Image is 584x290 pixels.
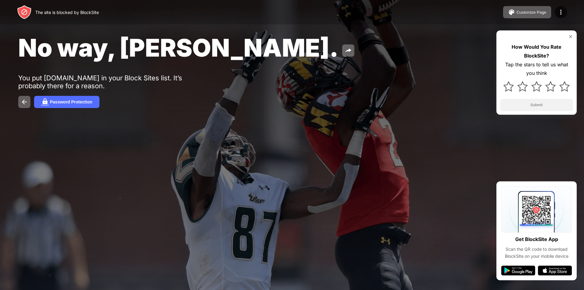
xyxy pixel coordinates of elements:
[18,213,162,283] iframe: Banner
[17,5,32,19] img: header-logo.svg
[18,74,206,90] div: You put [DOMAIN_NAME] in your Block Sites list. It’s probably there for a reason.
[21,98,28,106] img: back.svg
[545,81,556,92] img: star.svg
[34,96,99,108] button: Password Protection
[345,47,352,54] img: share.svg
[41,98,49,106] img: password.svg
[35,10,99,15] div: The site is blocked by BlockSite
[500,99,573,111] button: Submit
[531,81,542,92] img: star.svg
[503,6,551,18] button: Customize Page
[501,246,572,260] div: Scan the QR code to download BlockSite on your mobile device
[517,81,528,92] img: star.svg
[568,34,573,39] img: rate-us-close.svg
[559,81,570,92] img: star.svg
[516,10,546,15] div: Customize Page
[501,186,572,232] img: qrcode.svg
[500,43,573,60] div: How Would You Rate BlockSite?
[538,266,572,275] img: app-store.svg
[18,33,339,62] span: No way, [PERSON_NAME].
[500,60,573,78] div: Tap the stars to tell us what you think
[557,9,565,16] img: menu-icon.svg
[50,100,92,104] div: Password Protection
[508,9,515,16] img: pallet.svg
[501,266,535,275] img: google-play.svg
[515,235,558,244] div: Get BlockSite App
[503,81,514,92] img: star.svg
